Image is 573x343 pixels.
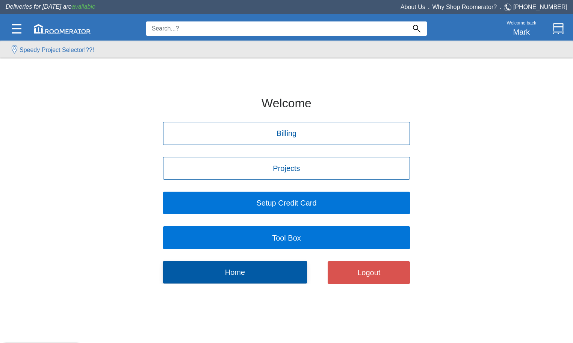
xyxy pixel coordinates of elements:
img: Telephone.svg [504,3,513,12]
input: Search...? [146,21,407,36]
button: Logout [328,261,410,284]
span: • [425,6,432,10]
span: available [72,3,95,10]
button: Tool Box [163,226,410,249]
button: Projects [163,157,410,180]
span: • [497,6,504,10]
a: Why Shop Roomerator? [432,4,497,10]
button: Home [163,261,307,284]
a: About Us [401,4,425,10]
img: Cart.svg [553,23,564,34]
img: Categories.svg [12,24,21,34]
h2: Welcome [101,97,472,110]
img: roomerator-logo.svg [34,24,91,34]
button: Setup Credit Card [163,192,410,214]
span: Deliveries for [DATE] are [6,3,95,10]
button: Billing [163,122,410,145]
a: [PHONE_NUMBER] [513,4,567,10]
label: Speedy Project Selector!??! [20,46,94,55]
img: Search_Icon.svg [413,25,420,32]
